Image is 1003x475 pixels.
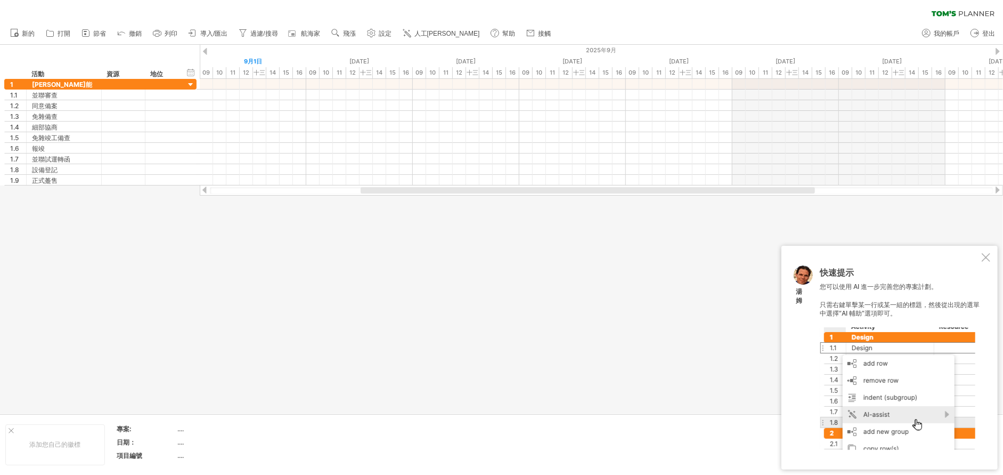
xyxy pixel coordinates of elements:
font: 幫助 [502,30,515,37]
font: 1.5 [10,134,19,142]
font: 15 [496,69,502,76]
font: 細部協商 [32,123,58,131]
font: 節省 [93,30,106,37]
font: 12 [882,69,888,76]
font: 11 [656,69,662,76]
font: 登出 [982,30,995,37]
font: 10 [216,69,223,76]
font: 15 [816,69,822,76]
font: 活動 [31,70,44,78]
font: 專案: [117,425,132,433]
font: 航海家 [301,30,320,37]
font: 11 [443,69,449,76]
font: 項目編號 [117,452,142,460]
font: 打開 [58,30,70,37]
font: 1.1 [10,91,18,99]
a: 列印 [150,27,181,41]
a: 導入/匯出 [186,27,231,41]
font: 11 [550,69,555,76]
font: 1.4 [10,123,19,131]
a: 幫助 [488,27,518,41]
font: 14 [376,69,382,76]
a: 航海家 [287,27,323,41]
font: 2025年9月 [586,46,616,54]
font: 1.3 [10,112,19,120]
font: 接觸 [538,30,551,37]
font: 9月1日 [244,58,262,65]
font: 15 [922,69,928,76]
font: 10 [749,69,755,76]
font: 11 [230,69,235,76]
font: 15 [709,69,715,76]
font: 快速提示 [820,267,854,278]
div: 2025年9月3日星期三 [413,56,519,67]
font: 設備登記 [32,166,58,174]
font: 只需右鍵單擊某一行或某一組的標題，然後從出現的選單中選擇“AI 輔助”選項即可。 [820,301,980,318]
font: 1.6 [10,144,19,152]
font: 添加您自己的徽標 [30,440,81,448]
font: 十三 [467,69,478,76]
div: 2025年9月6日星期六 [732,56,839,67]
font: 11 [976,69,981,76]
font: 16 [509,69,516,76]
font: 11 [763,69,768,76]
font: 16 [296,69,303,76]
font: [DATE] [883,58,902,65]
font: 09 [842,69,849,76]
font: 地位 [150,70,163,78]
font: 14 [909,69,915,76]
font: [DATE] [456,58,476,65]
font: 16 [829,69,835,76]
font: 並聯試運轉函 [32,155,70,163]
font: 十三 [893,69,904,76]
a: 節省 [79,27,109,41]
font: [DATE] [350,58,370,65]
font: 14 [270,69,276,76]
div: 2025年9月5日星期五 [626,56,732,67]
font: 14 [483,69,489,76]
a: 人工[PERSON_NAME] [400,27,483,41]
font: 10 [855,69,862,76]
font: 1.9 [10,176,19,184]
font: 人工[PERSON_NAME] [414,30,480,37]
a: 撤銷 [115,27,145,41]
font: 12 [669,69,675,76]
a: 登出 [968,27,998,41]
font: 10 [962,69,968,76]
font: 湯姆 [796,287,802,304]
font: 09 [735,69,743,76]
a: 我的帳戶 [919,27,963,41]
font: 14 [802,69,809,76]
font: 12 [456,69,462,76]
font: 十三 [680,69,691,76]
font: 我的帳戶 [934,30,959,37]
font: 16 [722,69,729,76]
font: [DATE] [776,58,796,65]
font: 1.8 [10,166,19,174]
font: [DATE] [563,58,583,65]
font: 過濾/搜尋 [250,30,278,37]
font: 免雜竣工備查 [32,134,70,142]
font: 您可以使用 AI 進一步完善您的專案計劃。 [820,283,937,291]
font: 11 [869,69,875,76]
font: 14 [696,69,702,76]
font: 16 [935,69,942,76]
font: 10 [323,69,329,76]
a: 設定 [364,27,395,41]
font: 列印 [165,30,177,37]
div: 2025年9月7日星期日 [839,56,945,67]
font: .... [177,438,184,446]
a: 新的 [7,27,38,41]
font: 同意備案 [32,102,58,110]
font: 09 [522,69,529,76]
font: 10 [429,69,436,76]
font: 十三 [254,69,265,76]
font: 10 [536,69,542,76]
font: 飛漲 [343,30,356,37]
font: .... [177,452,184,460]
font: 15 [283,69,289,76]
font: 16 [616,69,622,76]
font: 1.2 [10,102,19,110]
font: 12 [989,69,995,76]
font: 10 [642,69,649,76]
